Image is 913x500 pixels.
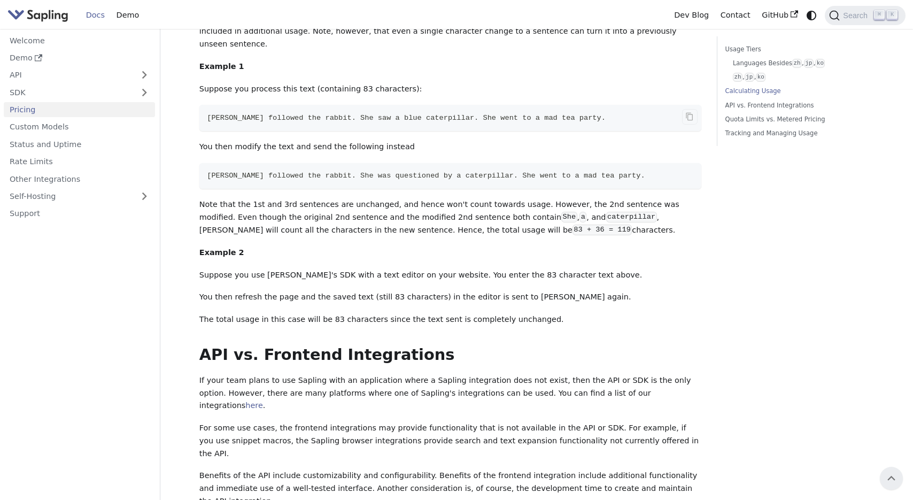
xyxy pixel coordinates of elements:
[7,7,68,23] img: Sapling.ai
[880,467,903,490] button: Scroll back to top
[825,6,905,25] button: Search (Command+K)
[756,7,803,24] a: GitHub
[4,84,134,100] a: SDK
[804,59,814,68] code: jp
[199,269,702,282] p: Suppose you use [PERSON_NAME]'s SDK with a text editor on your website. You enter the 83 characte...
[4,33,155,48] a: Welcome
[733,58,866,68] a: Languages Besideszh,jp,ko
[111,7,145,24] a: Demo
[4,189,155,204] a: Self-Hosting
[4,171,155,187] a: Other Integrations
[725,114,870,125] a: Quota Limits vs. Metered Pricing
[756,73,765,82] code: ko
[199,198,702,236] p: Note that the 1st and 3rd sentences are unchanged, and hence won't count towards usage. However, ...
[199,83,702,96] p: Suppose you process this text (containing 83 characters):
[606,212,657,222] code: caterpillar
[4,102,155,118] a: Pricing
[725,128,870,139] a: Tracking and Managing Usage
[561,212,577,222] code: She
[725,101,870,111] a: API vs. Frontend Integrations
[745,73,754,82] code: jp
[199,345,702,365] h2: API vs. Frontend Integrations
[682,109,698,125] button: Copy code to clipboard
[4,119,155,135] a: Custom Models
[199,13,702,51] p: In the case of sentence caching, if you send a chunk of text, only will be included in additional...
[715,7,756,24] a: Contact
[572,225,632,235] code: 83 + 36 = 119
[725,86,870,96] a: Calculating Usage
[792,59,802,68] code: zh
[134,84,155,100] button: Expand sidebar category 'SDK'
[668,7,714,24] a: Dev Blog
[134,67,155,83] button: Expand sidebar category 'API'
[199,291,702,304] p: You then refresh the page and the saved text (still 83 characters) in the editor is sent to [PERS...
[199,141,702,153] p: You then modify the text and send the following instead
[199,248,244,257] strong: Example 2
[199,422,702,460] p: For some use cases, the frontend integrations may provide functionality that is not available in ...
[887,10,897,20] kbd: K
[4,50,155,66] a: Demo
[804,7,819,23] button: Switch between dark and light mode (currently system mode)
[207,172,645,180] span: [PERSON_NAME] followed the rabbit. She was questioned by a caterpillar. She went to a mad tea party.
[725,44,870,55] a: Usage Tiers
[4,154,155,170] a: Rate Limits
[579,212,586,222] code: a
[4,136,155,152] a: Status and Uptime
[874,10,885,20] kbd: ⌘
[245,401,262,410] a: here
[733,72,866,82] a: zh,jp,ko
[4,67,134,83] a: API
[4,206,155,221] a: Support
[7,7,72,23] a: Sapling.ai
[815,59,825,68] code: ko
[207,114,606,122] span: [PERSON_NAME] followed the rabbit. She saw a blue caterpillar. She went to a mad tea party.
[80,7,111,24] a: Docs
[199,374,702,412] p: If your team plans to use Sapling with an application where a Sapling integration does not exist,...
[840,11,874,20] span: Search
[199,62,244,71] strong: Example 1
[199,313,702,326] p: The total usage in this case will be 83 characters since the text sent is completely unchanged.
[733,73,742,82] code: zh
